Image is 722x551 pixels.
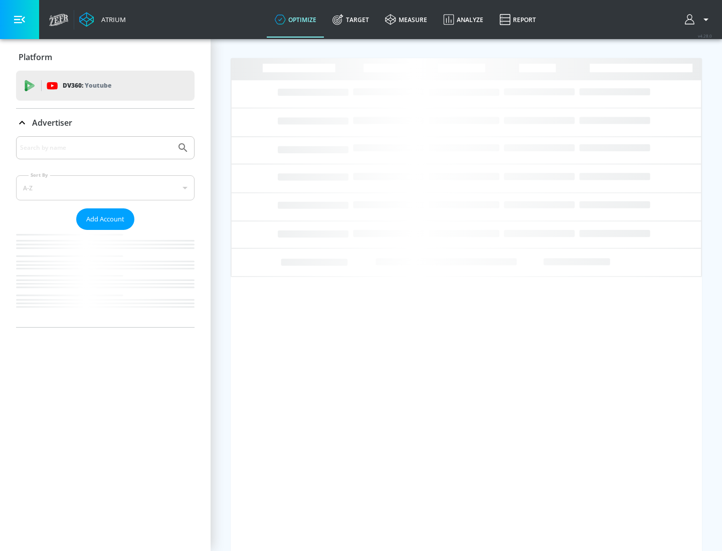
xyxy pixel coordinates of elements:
label: Sort By [29,172,50,178]
div: Atrium [97,15,126,24]
a: Analyze [435,2,491,38]
div: Advertiser [16,109,195,137]
div: Advertiser [16,136,195,327]
p: Platform [19,52,52,63]
a: Report [491,2,544,38]
a: optimize [267,2,324,38]
span: v 4.28.0 [698,33,712,39]
a: measure [377,2,435,38]
div: A-Z [16,175,195,200]
button: Add Account [76,208,134,230]
p: Youtube [85,80,111,91]
p: DV360: [63,80,111,91]
div: Platform [16,43,195,71]
span: Add Account [86,213,124,225]
p: Advertiser [32,117,72,128]
div: DV360: Youtube [16,71,195,101]
a: Atrium [79,12,126,27]
a: Target [324,2,377,38]
input: Search by name [20,141,172,154]
nav: list of Advertiser [16,230,195,327]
